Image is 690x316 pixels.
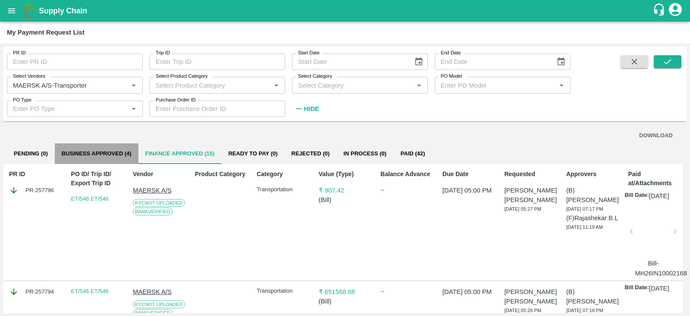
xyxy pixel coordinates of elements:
[435,54,549,70] input: End Date
[624,191,649,201] p: Bill Date:
[156,50,170,57] label: Trip ID
[150,101,285,117] input: Enter Purchase Order ID
[257,186,309,194] p: Transportation
[411,54,427,70] button: Choose date
[566,206,603,212] span: [DATE] 07:17 PM
[556,79,567,91] button: Open
[7,54,143,70] input: Enter PR ID
[257,170,309,179] p: Category
[13,73,45,80] label: Select Vendors
[319,186,371,195] p: ₹ 907.42
[504,170,557,179] p: Requested
[9,186,62,195] div: PR-257796
[298,50,320,57] label: Start Date
[13,50,26,57] label: PR ID
[319,287,371,297] p: ₹ 651568.88
[150,54,285,70] input: Enter Trip ID
[285,143,337,164] button: Rejected (0)
[628,170,681,188] p: Paid at/Attachments
[319,297,371,306] p: ( Bill )
[442,186,495,195] p: [DATE] 05:00 PM
[292,101,321,116] button: Hide
[380,170,433,179] p: Balance Advance
[636,128,676,143] button: DOWNLOAD
[393,143,432,164] button: Paid (42)
[257,287,309,295] p: Transportation
[9,79,115,91] input: Select Vendor
[2,1,22,21] button: open drawer
[652,3,668,19] div: customer-support
[441,50,461,57] label: End Date
[138,143,222,164] button: Finance Approved (15)
[22,2,39,19] img: logo
[380,287,433,296] div: --
[319,195,371,205] p: ( Bill )
[7,143,55,164] button: Pending (0)
[553,54,569,70] button: Choose date
[304,105,319,112] strong: Hide
[566,308,603,313] span: [DATE] 07:18 PM
[649,191,669,201] p: [DATE]
[292,54,407,70] input: Start Date
[133,287,185,297] p: MAERSK A/S
[319,170,371,179] p: Value (Type)
[649,284,669,293] p: [DATE]
[635,259,671,278] p: Bill-MH26IN1000216836
[9,103,126,114] input: Enter PO Type
[128,79,139,91] button: Open
[71,170,124,188] p: PO ID/ Trip ID/ Export Trip ID
[221,143,284,164] button: Ready To Pay (0)
[504,186,557,205] p: [PERSON_NAME] [PERSON_NAME]
[295,79,411,91] input: Select Category
[39,6,87,15] b: Supply Chain
[566,213,619,223] p: (F) Rajashekar B.L
[128,103,139,114] button: Open
[504,206,541,212] span: [DATE] 05:27 PM
[133,170,185,179] p: Vendor
[195,170,248,179] p: Product Category
[133,199,185,207] span: KYC Not Uploaded
[156,97,196,104] label: Purchase Order ID
[7,27,85,38] div: My Payment Request List
[39,5,652,17] a: Supply Chain
[566,224,603,230] span: [DATE] 11:19 AM
[71,288,109,294] a: ET/546 ET/546
[668,2,683,20] div: account of current user
[380,186,433,194] div: --
[566,287,619,307] p: (B) [PERSON_NAME]
[437,79,554,91] input: Enter PO Model
[152,79,269,91] input: Select Product Category
[624,284,649,293] p: Bill Date:
[9,287,62,297] div: PR-257794
[442,287,495,297] p: [DATE] 05:00 PM
[133,208,172,215] span: Bank Verified
[414,79,425,91] button: Open
[441,73,462,80] label: PO Model
[504,287,557,307] p: [PERSON_NAME] [PERSON_NAME]
[156,73,208,80] label: Select Product Category
[566,170,619,179] p: Approvers
[442,170,495,179] p: Due Date
[71,196,109,202] a: ET/546 ET/546
[133,186,185,195] p: MAERSK A/S
[336,143,393,164] button: In Process (0)
[55,143,138,164] button: Business Approved (4)
[566,186,619,205] p: (B) [PERSON_NAME]
[298,73,332,80] label: Select Category
[13,97,31,104] label: PO Type
[504,308,541,313] span: [DATE] 05:26 PM
[271,79,282,91] button: Open
[133,300,185,308] span: KYC Not Uploaded
[9,170,62,179] p: PR ID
